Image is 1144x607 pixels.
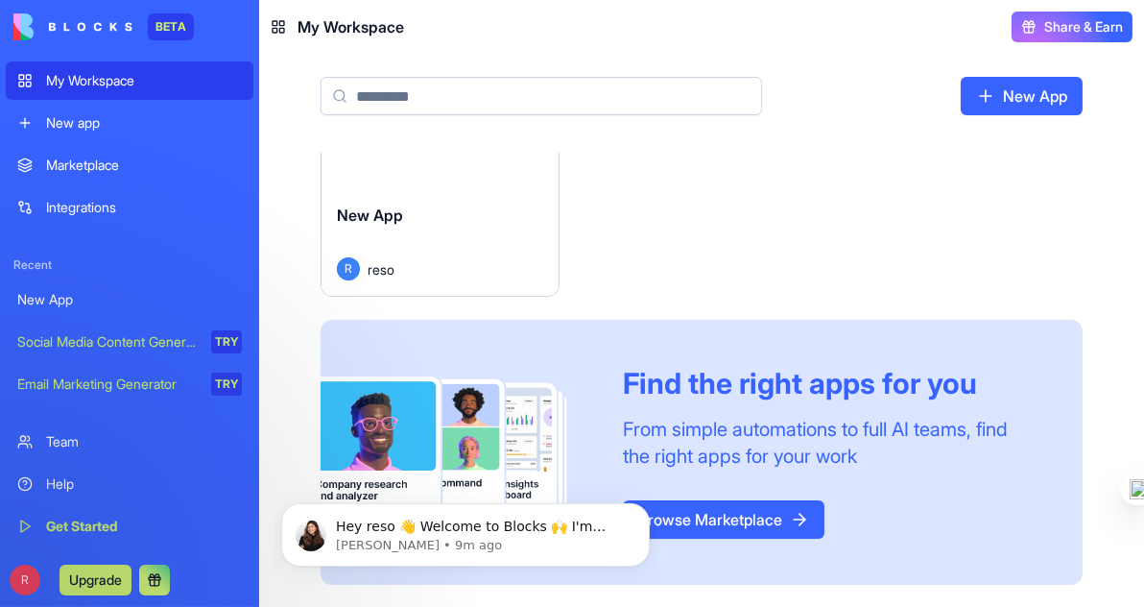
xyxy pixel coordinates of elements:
[1044,17,1123,36] span: Share & Earn
[211,330,242,353] div: TRY
[1012,12,1132,42] button: Share & Earn
[17,290,242,309] div: New App
[46,517,242,536] div: Get Started
[623,416,1037,470] div: From simple automations to full AI teams, find the right apps for your work
[6,365,253,403] a: Email Marketing GeneratorTRY
[337,257,360,280] span: R
[211,373,242,396] div: TRY
[46,474,242,494] div: Help
[368,259,394,279] span: reso
[6,323,253,361] a: Social Media Content GeneratorTRY
[321,39,560,297] a: New AppRreso
[17,332,198,352] div: Social Media Content Generator
[13,13,132,40] img: logo
[148,13,194,40] div: BETA
[6,465,253,503] a: Help
[10,565,40,595] span: R
[6,423,253,461] a: Team
[6,257,253,273] span: Recent
[6,146,253,184] a: Marketplace
[46,71,242,90] div: My Workspace
[6,104,253,142] a: New app
[60,565,131,595] button: Upgrade
[6,507,253,546] a: Get Started
[337,206,403,225] span: New App
[623,500,824,539] a: Browse Marketplace
[961,77,1083,115] a: New App
[13,13,194,40] a: BETA
[46,156,242,175] div: Marketplace
[321,376,592,529] img: Frame_181_egmpey.png
[46,432,242,451] div: Team
[46,113,242,133] div: New app
[6,61,253,100] a: My Workspace
[274,463,657,597] iframe: Intercom notifications message
[17,375,198,394] div: Email Marketing Generator
[623,366,1037,401] div: Find the right apps for you
[298,15,404,38] span: My Workspace
[6,280,253,319] a: New App
[60,570,131,589] a: Upgrade
[46,198,242,217] div: Integrations
[6,188,253,227] a: Integrations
